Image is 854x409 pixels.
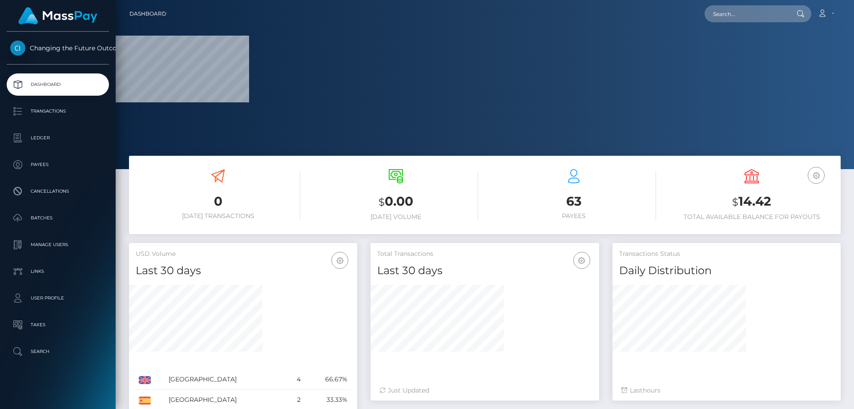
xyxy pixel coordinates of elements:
small: $ [732,196,738,208]
td: 4 [287,369,304,390]
td: 66.67% [304,369,350,390]
div: Just Updated [379,386,590,395]
img: MassPay Logo [18,7,97,24]
a: Dashboard [129,4,166,23]
h4: Last 30 days [136,263,350,279]
p: Cancellations [10,185,105,198]
p: Taxes [10,318,105,332]
td: [GEOGRAPHIC_DATA] [165,369,287,390]
a: Batches [7,207,109,229]
a: Transactions [7,100,109,122]
img: Changing the Future Outcome Inc [10,40,25,56]
h3: 0 [136,193,300,210]
a: Manage Users [7,234,109,256]
p: Transactions [10,105,105,118]
p: Payees [10,158,105,171]
h5: Transactions Status [619,250,834,259]
p: Links [10,265,105,278]
a: Search [7,340,109,363]
h4: Last 30 days [377,263,592,279]
p: Manage Users [10,238,105,251]
h6: [DATE] Volume [314,213,478,221]
img: GB.png [139,376,151,384]
a: User Profile [7,287,109,309]
h3: 14.42 [669,193,834,211]
h6: [DATE] Transactions [136,212,300,220]
h6: Total Available Balance for Payouts [669,213,834,221]
h3: 0.00 [314,193,478,211]
p: Ledger [10,131,105,145]
p: Dashboard [10,78,105,91]
p: Batches [10,211,105,225]
a: Dashboard [7,73,109,96]
a: Payees [7,154,109,176]
p: User Profile [10,292,105,305]
div: Last hours [621,386,832,395]
a: Taxes [7,314,109,336]
a: Cancellations [7,180,109,202]
img: ES.png [139,397,151,405]
small: $ [379,196,385,208]
span: Changing the Future Outcome Inc [7,44,109,52]
h5: USD Volume [136,250,350,259]
h3: 63 [491,193,656,210]
input: Search... [705,5,788,22]
h6: Payees [491,212,656,220]
h4: Daily Distribution [619,263,834,279]
a: Links [7,260,109,283]
h5: Total Transactions [377,250,592,259]
a: Ledger [7,127,109,149]
p: Search [10,345,105,358]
